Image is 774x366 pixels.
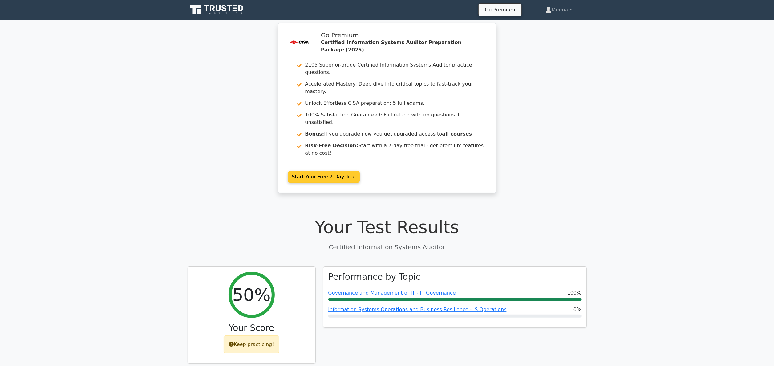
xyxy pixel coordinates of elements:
[328,307,507,312] a: Information Systems Operations and Business Resilience - IS Operations
[567,289,582,297] span: 100%
[481,6,519,14] a: Go Premium
[288,171,360,183] a: Start Your Free 7-Day Trial
[531,4,587,16] a: Meena
[328,290,456,296] a: Governance and Management of IT - IT Governance
[193,323,310,333] h3: Your Score
[224,335,279,353] div: Keep practicing!
[328,272,421,282] h3: Performance by Topic
[232,284,270,305] h2: 50%
[573,306,581,313] span: 0%
[188,217,587,237] h1: Your Test Results
[188,242,587,252] p: Certified Information Systems Auditor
